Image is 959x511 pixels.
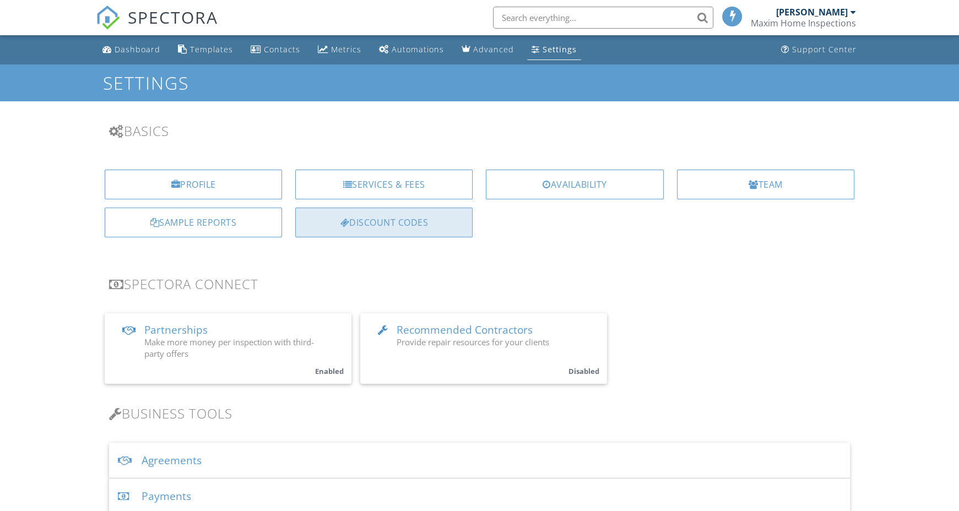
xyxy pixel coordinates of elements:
small: Enabled [315,366,344,376]
span: Partnerships [144,323,208,337]
h1: Settings [103,73,856,93]
span: Recommended Contractors [397,323,533,337]
a: SPECTORA [96,15,218,38]
a: Recommended Contractors Provide repair resources for your clients Disabled [360,313,607,384]
div: [PERSON_NAME] [776,7,848,18]
div: Metrics [331,44,361,55]
a: Availability [486,170,663,199]
h3: Spectora Connect [109,276,850,291]
a: Advanced [457,40,518,60]
div: Dashboard [115,44,160,55]
a: Contacts [246,40,305,60]
a: Profile [105,170,282,199]
a: Dashboard [98,40,165,60]
a: Settings [527,40,581,60]
div: Agreements [109,443,850,479]
img: The Best Home Inspection Software - Spectora [96,6,120,30]
input: Search everything... [493,7,713,29]
a: Automations (Basic) [375,40,448,60]
div: Automations [392,44,444,55]
div: Settings [543,44,577,55]
a: Services & Fees [295,170,473,199]
span: SPECTORA [128,6,218,29]
a: Partnerships Make more money per inspection with third-party offers Enabled [105,313,351,384]
span: Make more money per inspection with third-party offers [144,336,314,359]
div: Maxim Home Inspections [751,18,856,29]
a: Discount Codes [295,208,473,237]
a: Team [677,170,854,199]
h3: Basics [109,123,850,138]
a: Templates [174,40,237,60]
div: Contacts [264,44,300,55]
a: Support Center [777,40,861,60]
span: Provide repair resources for your clients [397,336,549,347]
div: Advanced [473,44,514,55]
a: Metrics [313,40,366,60]
h3: Business Tools [109,406,850,421]
small: Disabled [568,366,599,376]
div: Support Center [792,44,857,55]
a: Sample Reports [105,208,282,237]
div: Templates [190,44,233,55]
